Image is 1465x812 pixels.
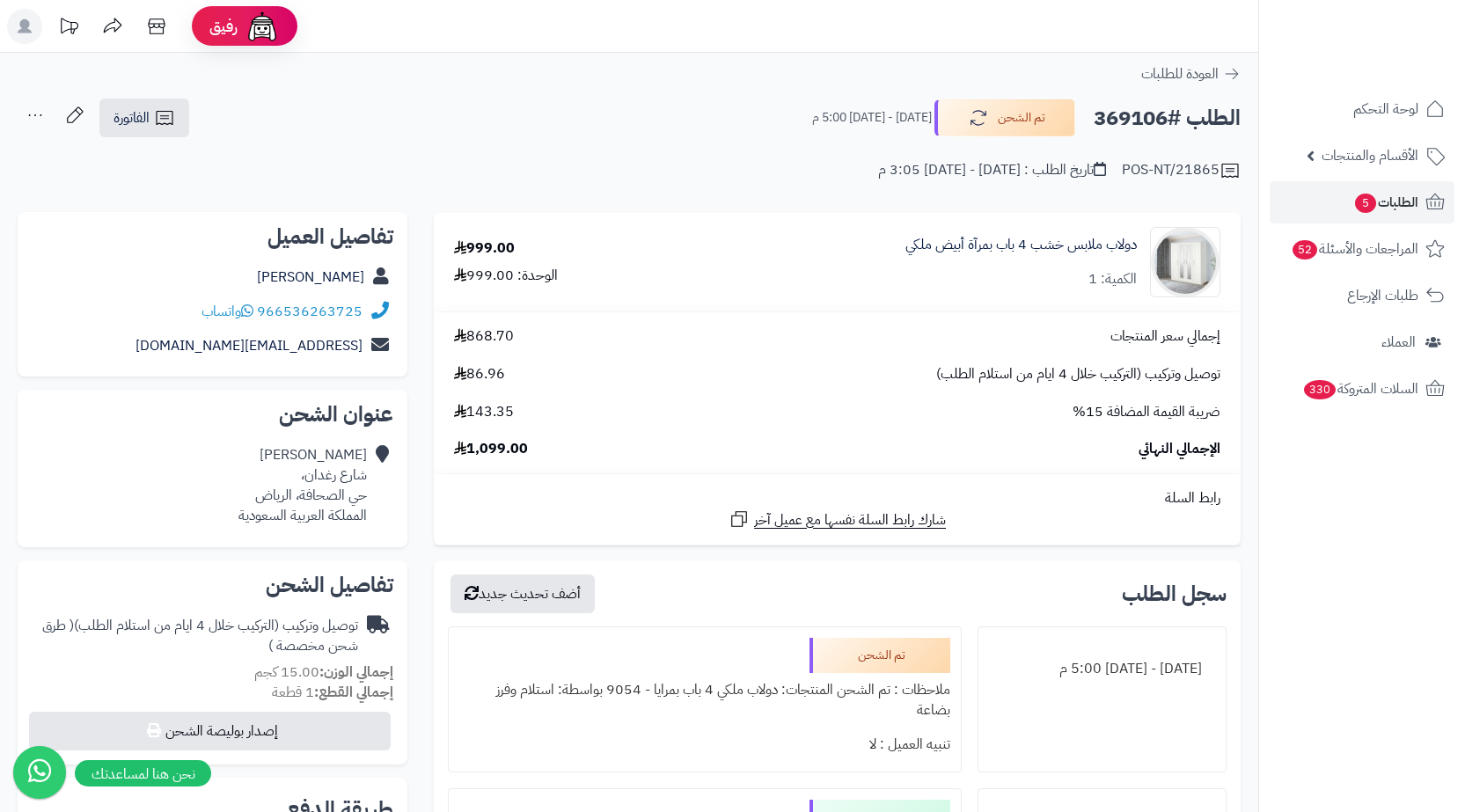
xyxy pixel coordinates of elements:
[114,107,150,128] span: الفاتورة
[454,326,514,347] span: 868.70
[1354,193,1377,214] span: 5
[47,9,91,48] a: تحديثات المنصة
[878,160,1106,180] div: تاريخ الطلب : [DATE] - [DATE] 3:05 م
[454,402,514,422] span: 143.35
[1139,439,1220,459] span: الإجمالي النهائي
[1270,181,1454,223] a: الطلبات5
[1270,321,1454,363] a: العملاء
[934,99,1075,136] button: تم الشحن
[809,638,950,673] div: تم الشحن
[1347,283,1418,308] span: طلبات الإرجاع
[314,682,393,703] strong: إجمالي القطع:
[254,662,393,683] small: 15.00 كجم
[42,615,358,656] span: ( طرق شحن مخصصة )
[1302,377,1418,401] span: السلات المتروكة
[99,99,189,137] a: الفاتورة
[1141,63,1219,84] span: العودة للطلبات
[32,404,393,425] h2: عنوان الشحن
[1270,88,1454,130] a: لوحة التحكم
[1094,100,1241,136] h2: الطلب #369106
[459,673,950,728] div: ملاحظات : تم الشحن المنتجات: دولاب ملكي 4 باب بمرايا - 9054 بواسطة: استلام وفرز بضاعة
[441,488,1234,508] div: رابط السلة
[989,652,1215,686] div: [DATE] - [DATE] 5:00 م
[201,301,253,322] a: واتساب
[1381,330,1416,355] span: العملاء
[32,616,358,656] div: توصيل وتركيب (التركيب خلال 4 ايام من استلام الطلب)
[1122,583,1227,604] h3: سجل الطلب
[812,109,932,127] small: [DATE] - [DATE] 5:00 م
[1110,326,1220,347] span: إجمالي سعر المنتجات
[1141,63,1241,84] a: العودة للطلبات
[29,712,391,750] button: إصدار بوليصة الشحن
[1270,228,1454,270] a: المراجعات والأسئلة52
[257,301,363,322] a: 966536263725
[272,682,393,703] small: 1 قطعة
[257,267,364,288] a: [PERSON_NAME]
[454,266,558,286] div: الوحدة: 999.00
[454,238,515,259] div: 999.00
[32,574,393,596] h2: تفاصيل الشحن
[136,335,363,356] a: [EMAIL_ADDRESS][DOMAIN_NAME]
[1151,227,1220,297] img: 1733065084-1-90x90.jpg
[245,9,280,44] img: ai-face.png
[1292,239,1319,260] span: 52
[1322,143,1418,168] span: الأقسام والمنتجات
[1270,274,1454,317] a: طلبات الإرجاع
[1353,97,1418,121] span: لوحة التحكم
[454,364,505,384] span: 86.96
[1345,13,1448,50] img: logo-2.png
[1353,190,1418,215] span: الطلبات
[319,662,393,683] strong: إجمالي الوزن:
[1302,379,1337,400] span: 330
[238,445,367,525] div: [PERSON_NAME] شارع رغدان، حي الصحافة، الرياض المملكة العربية السعودية
[1073,402,1220,422] span: ضريبة القيمة المضافة 15%
[1088,269,1137,289] div: الكمية: 1
[754,510,946,530] span: شارك رابط السلة نفسها مع عميل آخر
[459,728,950,762] div: تنبيه العميل : لا
[450,574,595,613] button: أضف تحديث جديد
[209,16,238,37] span: رفيق
[729,508,946,530] a: شارك رابط السلة نفسها مع عميل آخر
[905,235,1137,255] a: دولاب ملابس خشب 4 باب بمرآة أبيض ملكي
[1270,368,1454,410] a: السلات المتروكة330
[936,364,1220,384] span: توصيل وتركيب (التركيب خلال 4 ايام من استلام الطلب)
[1122,160,1241,181] div: POS-NT/21865
[454,439,528,459] span: 1,099.00
[32,226,393,247] h2: تفاصيل العميل
[1291,237,1418,261] span: المراجعات والأسئلة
